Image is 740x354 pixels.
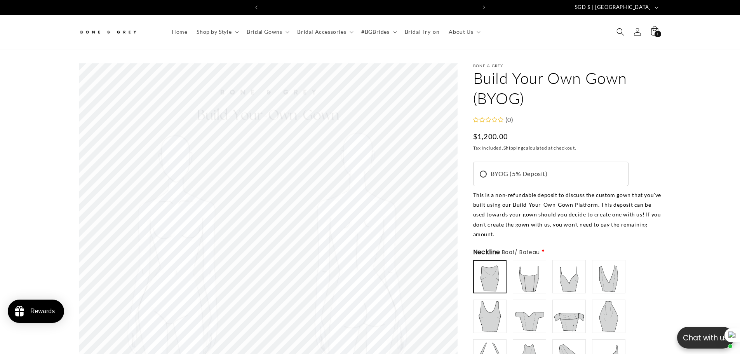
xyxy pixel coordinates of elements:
span: #BGBrides [361,28,389,35]
img: https://cdn.shopify.com/s/files/1/0750/3832/7081/files/off-shoulder_straight_69b741a5-1f6f-40ba-9... [554,301,585,332]
p: Bone & Grey [473,63,662,68]
p: Chat with us [677,332,734,344]
span: About Us [449,28,473,35]
span: $1,200.00 [473,131,508,142]
span: 1 [656,31,659,37]
summary: Shop by Style [192,24,242,40]
img: https://cdn.shopify.com/s/files/1/0750/3832/7081/files/v-neck_thick_straps_d2901628-028e-49ea-b62... [593,261,624,292]
span: Bridal Try-on [405,28,440,35]
span: Neckline [473,248,540,257]
span: SGD $ | [GEOGRAPHIC_DATA] [575,3,651,11]
a: Bridal Try-on [400,24,444,40]
span: Boat/ Bateau [502,248,540,256]
summary: #BGBrides [357,24,400,40]
span: Home [172,28,187,35]
img: https://cdn.shopify.com/s/files/1/0750/3832/7081/files/square_7e0562ac-aecd-41ee-8590-69b11575ecc... [514,261,545,292]
div: Tax included. calculated at checkout. [473,144,662,152]
img: https://cdn.shopify.com/s/files/1/0750/3832/7081/files/v_neck_thin_straps_4722d919-4ab4-454d-8566... [554,261,585,292]
a: Bone and Grey Bridal [76,23,159,41]
a: Shipping [503,145,524,151]
div: This is a non-refundable deposit to discuss the custom gown that you've built using our Build-You... [473,190,662,239]
summary: About Us [444,24,484,40]
span: Bridal Accessories [297,28,346,35]
a: Home [167,24,192,40]
img: https://cdn.shopify.com/s/files/1/0750/3832/7081/files/boat_neck_e90dd235-88bb-46b2-8369-a1b9d139... [475,262,505,292]
span: Shop by Style [197,28,232,35]
button: Open chatbox [677,327,734,349]
div: Rewards [30,308,55,315]
summary: Search [612,23,629,40]
summary: Bridal Gowns [242,24,293,40]
img: https://cdn.shopify.com/s/files/1/0750/3832/7081/files/high_neck.png?v=1756803384 [593,301,624,332]
img: https://cdn.shopify.com/s/files/1/0750/3832/7081/files/round_neck.png?v=1756872555 [474,301,505,332]
div: (0) [503,114,514,126]
img: Bone and Grey Bridal [79,26,137,38]
h1: Build Your Own Gown (BYOG) [473,68,662,108]
img: https://cdn.shopify.com/s/files/1/0750/3832/7081/files/off-shoulder_sweetheart_1bdca986-a4a1-4613... [514,301,545,332]
span: BYOG (5% Deposit) [491,168,548,180]
span: Bridal Gowns [247,28,282,35]
summary: Bridal Accessories [293,24,357,40]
